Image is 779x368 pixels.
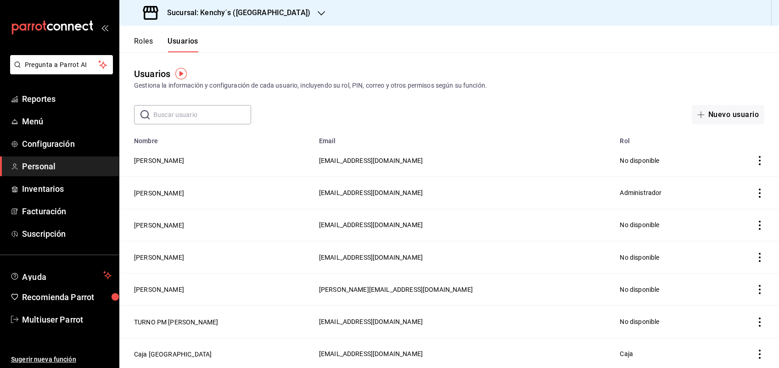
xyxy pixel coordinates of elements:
button: actions [755,350,764,359]
td: No disponible [614,209,717,241]
button: TURNO PM [PERSON_NAME] [134,318,218,327]
span: Menú [22,115,112,128]
span: Inventarios [22,183,112,195]
button: open_drawer_menu [101,24,108,31]
th: Email [314,132,615,145]
button: actions [755,253,764,262]
span: [EMAIL_ADDRESS][DOMAIN_NAME] [319,189,423,196]
span: Pregunta a Parrot AI [25,60,99,70]
a: Pregunta a Parrot AI [6,67,113,76]
span: Ayuda [22,270,100,281]
td: No disponible [614,306,717,338]
th: Nombre [119,132,314,145]
button: [PERSON_NAME] [134,285,184,294]
button: [PERSON_NAME] [134,221,184,230]
span: [EMAIL_ADDRESS][DOMAIN_NAME] [319,157,423,164]
span: Personal [22,160,112,173]
span: [EMAIL_ADDRESS][DOMAIN_NAME] [319,254,423,261]
img: Tooltip marker [175,68,187,79]
span: Administrador [620,189,661,196]
button: actions [755,318,764,327]
div: navigation tabs [134,37,198,52]
button: [PERSON_NAME] [134,253,184,262]
span: Facturación [22,205,112,217]
button: Pregunta a Parrot AI [10,55,113,74]
td: No disponible [614,145,717,177]
td: No disponible [614,241,717,273]
button: Roles [134,37,153,52]
span: Caja [620,350,633,357]
span: Suscripción [22,228,112,240]
th: Rol [614,132,717,145]
h3: Sucursal: Kenchy´s ([GEOGRAPHIC_DATA]) [160,7,310,18]
button: [PERSON_NAME] [134,189,184,198]
button: Usuarios [168,37,198,52]
button: actions [755,156,764,165]
button: Nuevo usuario [692,105,764,124]
span: Multiuser Parrot [22,313,112,326]
span: Recomienda Parrot [22,291,112,303]
button: [PERSON_NAME] [134,156,184,165]
td: No disponible [614,273,717,306]
button: actions [755,189,764,198]
button: actions [755,221,764,230]
span: [PERSON_NAME][EMAIL_ADDRESS][DOMAIN_NAME] [319,286,473,293]
span: [EMAIL_ADDRESS][DOMAIN_NAME] [319,350,423,357]
span: [EMAIL_ADDRESS][DOMAIN_NAME] [319,221,423,229]
span: Configuración [22,138,112,150]
span: Reportes [22,93,112,105]
span: Sugerir nueva función [11,355,112,364]
input: Buscar usuario [153,106,251,124]
div: Usuarios [134,67,170,81]
div: Gestiona la información y configuración de cada usuario, incluyendo su rol, PIN, correo y otros p... [134,81,764,90]
button: Caja [GEOGRAPHIC_DATA] [134,350,212,359]
span: [EMAIL_ADDRESS][DOMAIN_NAME] [319,318,423,325]
button: actions [755,285,764,294]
